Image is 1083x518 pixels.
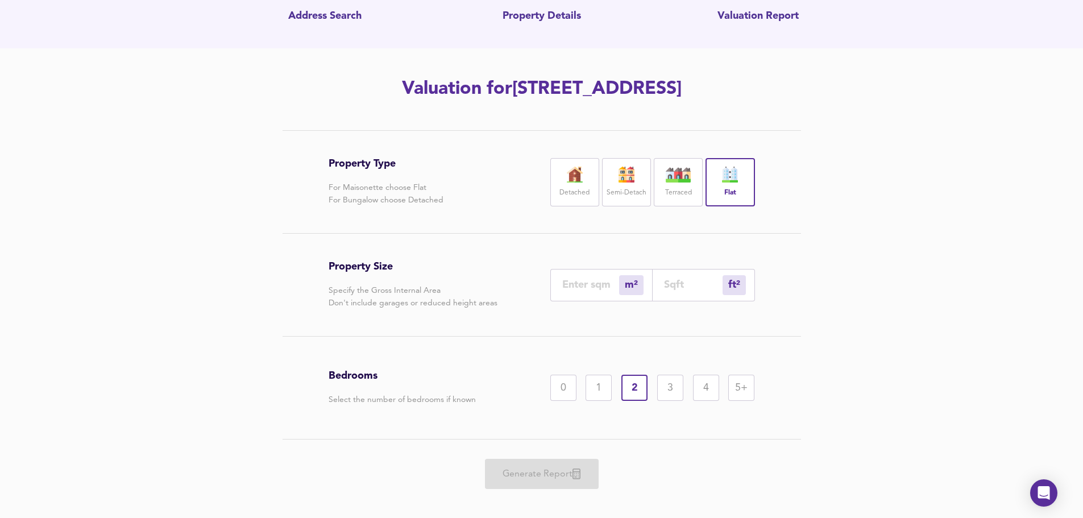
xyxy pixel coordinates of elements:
div: 0 [550,375,576,401]
label: Semi-Detach [607,186,646,200]
p: Valuation Report [717,9,799,24]
div: Detached [550,158,599,206]
p: Property Details [503,9,581,24]
div: 4 [693,375,719,401]
div: m² [619,275,644,295]
div: 1 [586,375,612,401]
p: Select the number of bedrooms if known [329,393,476,406]
img: house-icon [561,167,589,183]
input: Enter sqm [562,279,619,291]
img: flat-icon [716,167,744,183]
div: Open Intercom Messenger [1030,479,1057,507]
div: 3 [657,375,683,401]
p: Specify the Gross Internal Area Don't include garages or reduced height areas [329,284,497,309]
h3: Bedrooms [329,370,476,382]
h2: Valuation for [STREET_ADDRESS] [220,77,864,102]
p: For Maisonette choose Flat For Bungalow choose Detached [329,181,443,206]
p: Address Search [288,9,362,24]
label: Terraced [665,186,692,200]
div: Flat [706,158,754,206]
div: 2 [621,375,648,401]
h3: Property Type [329,158,443,170]
div: m² [723,275,746,295]
input: Sqft [664,279,723,291]
div: 5+ [728,375,754,401]
div: Terraced [654,158,703,206]
div: Semi-Detach [602,158,651,206]
label: Flat [724,186,736,200]
img: house-icon [612,167,641,183]
h3: Property Size [329,260,497,273]
label: Detached [559,186,590,200]
img: house-icon [664,167,692,183]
